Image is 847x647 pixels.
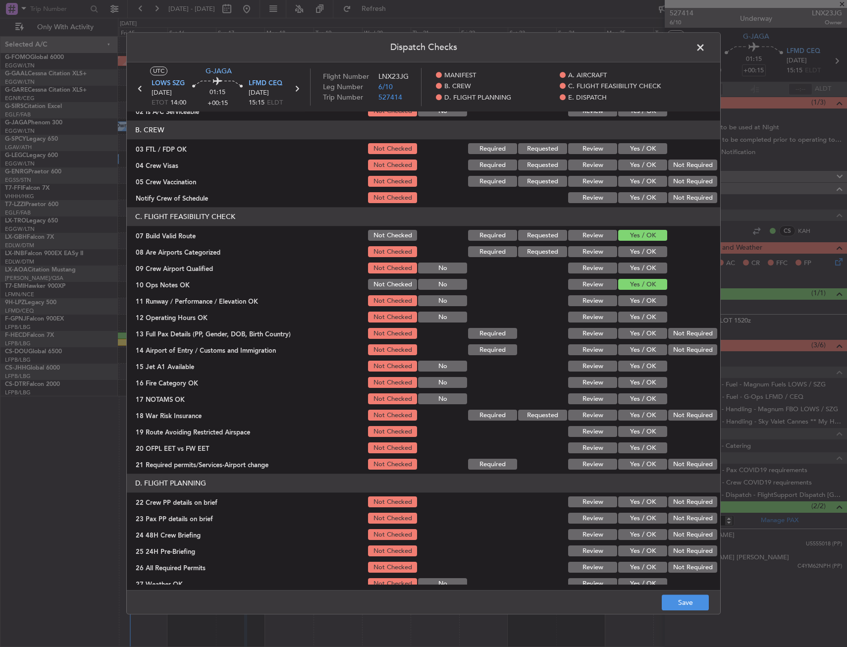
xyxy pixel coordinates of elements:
button: Yes / OK [618,193,667,204]
button: Not Required [668,459,717,470]
header: Dispatch Checks [127,33,720,62]
button: Not Required [668,328,717,339]
button: Not Required [668,193,717,204]
button: Yes / OK [618,530,667,540]
button: Yes / OK [618,513,667,524]
button: Yes / OK [618,328,667,339]
button: Yes / OK [618,579,667,590]
button: Yes / OK [618,230,667,241]
button: Yes / OK [618,176,667,187]
button: Not Required [668,530,717,540]
button: Yes / OK [618,410,667,421]
button: Yes / OK [618,312,667,323]
button: Not Required [668,546,717,557]
button: Yes / OK [618,497,667,508]
button: Yes / OK [618,144,667,155]
button: Yes / OK [618,279,667,290]
button: Yes / OK [618,263,667,274]
button: Yes / OK [618,247,667,258]
button: Not Required [668,176,717,187]
button: Yes / OK [618,377,667,388]
button: Yes / OK [618,427,667,437]
button: Not Required [668,562,717,573]
button: Not Required [668,160,717,171]
button: Not Required [668,345,717,356]
button: Save [662,595,709,611]
button: Yes / OK [618,345,667,356]
button: Not Required [668,513,717,524]
button: Yes / OK [618,361,667,372]
button: Not Required [668,410,717,421]
button: Yes / OK [618,160,667,171]
button: Yes / OK [618,459,667,470]
button: Yes / OK [618,562,667,573]
button: Yes / OK [618,296,667,307]
button: Not Required [668,497,717,508]
button: Yes / OK [618,394,667,405]
button: Yes / OK [618,546,667,557]
button: Yes / OK [618,443,667,454]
